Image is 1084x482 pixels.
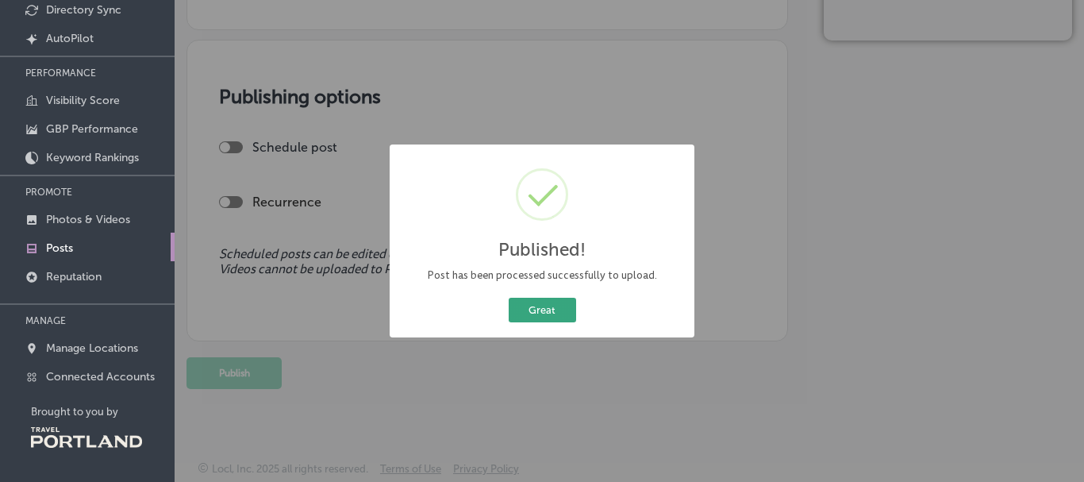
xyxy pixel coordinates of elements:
p: Visibility Score [46,94,120,107]
button: Great [509,298,576,322]
p: AutoPilot [46,32,94,45]
p: Posts [46,241,73,255]
p: GBP Performance [46,122,138,136]
p: Brought to you by [31,406,175,418]
p: Directory Sync [46,3,121,17]
p: Keyword Rankings [46,151,139,164]
p: Photos & Videos [46,213,130,226]
h2: Published! [498,239,586,260]
p: Reputation [46,270,102,283]
div: Post has been processed successfully to upload. [402,268,682,283]
img: Travel Portland [31,427,142,448]
p: Connected Accounts [46,370,155,384]
p: Manage Locations [46,341,138,355]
